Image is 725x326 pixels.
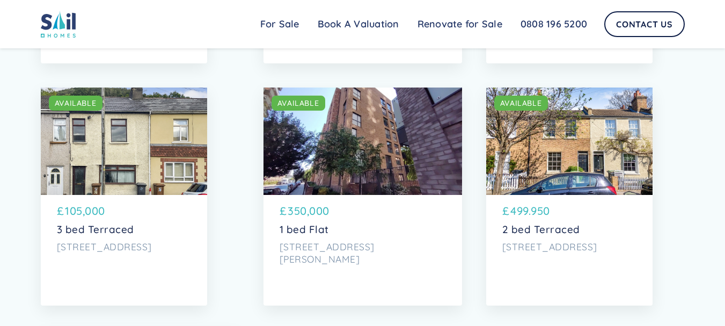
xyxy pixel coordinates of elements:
p: £ [502,203,510,219]
p: [STREET_ADDRESS] [502,241,636,253]
div: AVAILABLE [277,98,319,108]
a: Contact Us [604,11,685,37]
p: £ [280,203,287,219]
a: AVAILABLE£350,0001 bed Flat[STREET_ADDRESS][PERSON_NAME] [263,88,462,305]
a: Renovate for Sale [408,13,511,35]
p: 3 bed Terraced [57,223,191,236]
p: 105,000 [65,203,105,219]
a: AVAILABLE£499.9502 bed Terraced[STREET_ADDRESS] [486,88,653,305]
a: For Sale [251,13,309,35]
a: 0808 196 5200 [511,13,596,35]
img: sail home logo colored [41,11,76,38]
p: [STREET_ADDRESS] [57,241,191,253]
p: 499.950 [510,203,550,219]
p: 1 bed Flat [280,223,446,236]
p: [STREET_ADDRESS][PERSON_NAME] [280,241,446,265]
p: £ [57,203,64,219]
a: Book A Valuation [309,13,408,35]
p: 2 bed Terraced [502,223,636,236]
a: AVAILABLE£105,0003 bed Terraced[STREET_ADDRESS] [41,88,207,305]
div: AVAILABLE [500,98,542,108]
p: 350,000 [288,203,329,219]
div: AVAILABLE [55,98,97,108]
